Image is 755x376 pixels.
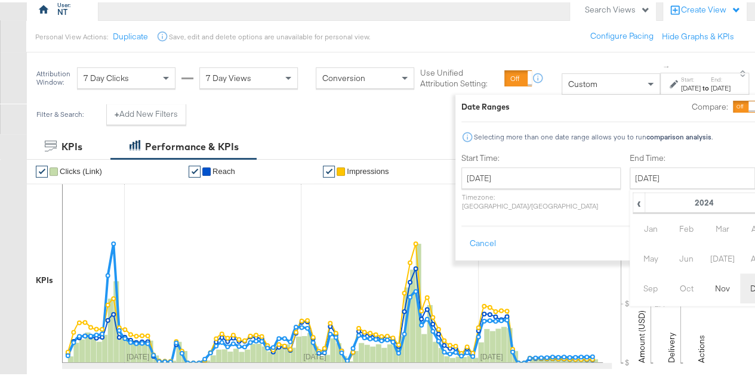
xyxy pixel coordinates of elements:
span: Impressions [347,164,389,173]
div: [DATE] [711,81,731,91]
div: [DATE] [681,81,701,91]
td: Oct [668,271,704,301]
td: Nov [704,271,740,301]
span: 7 Day Views [206,70,251,81]
span: Conversion [322,70,365,81]
strong: + [115,106,119,117]
text: Delivery [666,330,677,361]
td: May [633,241,668,271]
div: Attribution Window: [36,67,71,84]
span: 7 Day Clicks [84,70,129,81]
div: Performance & KPIs [145,138,239,151]
div: Create View [681,2,741,14]
div: KPIs [61,138,82,151]
button: Configure Pacing [582,23,662,45]
label: End: [711,73,731,81]
a: ✔ [323,163,335,175]
span: Reach [212,164,235,173]
a: ✔ [189,163,201,175]
td: [DATE] [704,241,740,271]
div: Personal View Actions: [35,30,107,39]
div: NT [57,4,67,15]
td: Sep [633,271,668,301]
strong: comparison analysis [646,130,711,139]
div: Date Ranges [461,99,510,110]
text: Actions [696,333,707,361]
span: Custom [568,76,597,87]
div: Filter & Search: [36,108,84,116]
label: Use Unified Attribution Setting: [420,65,500,87]
td: Jan [633,212,668,241]
p: Timezone: [GEOGRAPHIC_DATA]/[GEOGRAPHIC_DATA] [461,190,621,208]
span: ‹ [634,191,644,209]
label: Compare: [692,99,728,110]
div: Selecting more than one date range allows you to run . [473,130,713,139]
button: Cancel [461,231,504,252]
div: KPIs [36,272,53,284]
a: ✔ [36,163,48,175]
label: Start: [681,73,701,81]
button: Duplicate [112,29,147,40]
div: Search Views [585,2,650,13]
td: Mar [704,212,740,241]
button: +Add New Filters [106,101,186,123]
span: ↑ [661,63,673,67]
strong: to [701,81,711,90]
button: Hide Graphs & KPIs [662,29,734,40]
td: Feb [668,212,704,241]
text: Amount (USD) [636,308,647,361]
span: Clicks (Link) [60,164,102,173]
td: Jun [668,241,704,271]
label: Start Time: [461,150,621,161]
div: Save, edit and delete options are unavailable for personal view. [168,30,369,39]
